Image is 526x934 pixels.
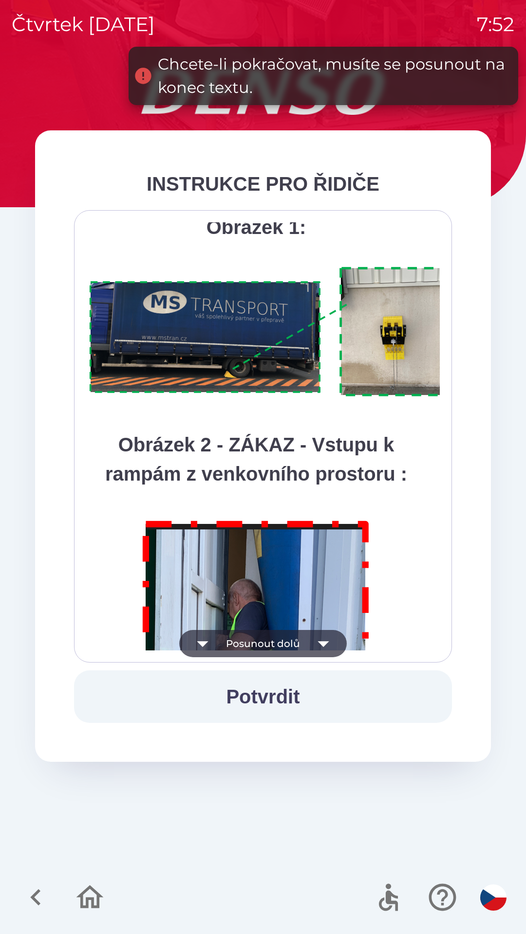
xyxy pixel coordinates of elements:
strong: Obrázek 1: [207,216,306,238]
button: Potvrdit [74,670,452,723]
div: INSTRUKCE PRO ŘIDIČE [74,169,452,198]
p: 7:52 [477,10,514,39]
strong: Obrázek 2 - ZÁKAZ - Vstupu k rampám z venkovního prostoru : [105,434,407,485]
img: cs flag [480,884,507,911]
p: čtvrtek [DATE] [12,10,155,39]
img: Logo [35,68,491,115]
img: A1ym8hFSA0ukAAAAAElFTkSuQmCC [86,261,464,403]
img: M8MNayrTL6gAAAABJRU5ErkJggg== [131,508,381,865]
button: Posunout dolů [179,630,347,657]
div: Chcete-li pokračovat, musíte se posunout na konec textu. [158,53,508,99]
